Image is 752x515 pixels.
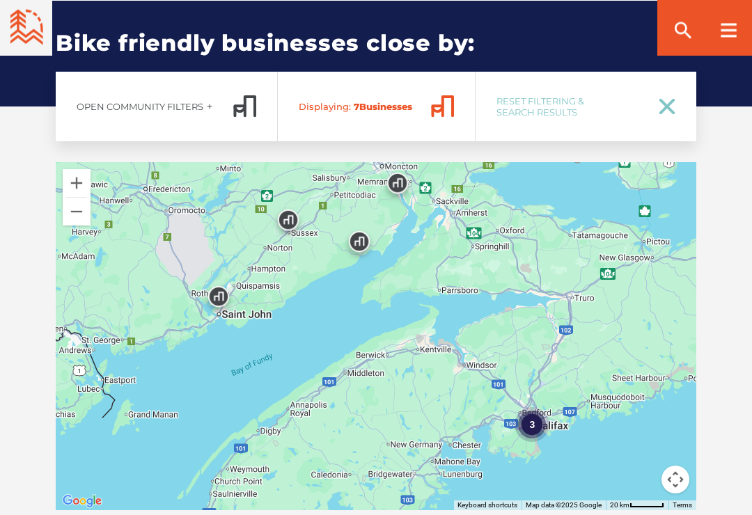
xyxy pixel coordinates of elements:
span: Open Community Filters [77,102,203,113]
span: 7 [354,102,359,113]
h2: Bike friendly businesses close by: [56,1,696,107]
a: Open this area in Google Maps (opens a new window) [59,493,105,511]
span: Reset Filtering & Search Results [496,96,641,118]
span: Displaying: [299,102,351,113]
span: Map data ©2025 Google [526,502,602,509]
a: Reset Filtering & Search Results [476,72,696,142]
ion-icon: search [672,19,694,42]
a: Open Community Filtersadd [56,72,277,142]
span: Business [299,102,420,113]
ion-icon: add [205,102,214,112]
button: Zoom in [63,170,91,198]
button: Zoom out [63,198,91,226]
button: Keyboard shortcuts [457,501,517,511]
button: Map camera controls [661,466,689,494]
span: es [402,102,412,113]
button: Map Scale: 20 km per 46 pixels [606,501,668,511]
div: 3 [515,408,549,443]
span: 20 km [610,502,629,509]
img: Google [59,493,105,511]
a: Terms (opens in new tab) [673,502,692,509]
